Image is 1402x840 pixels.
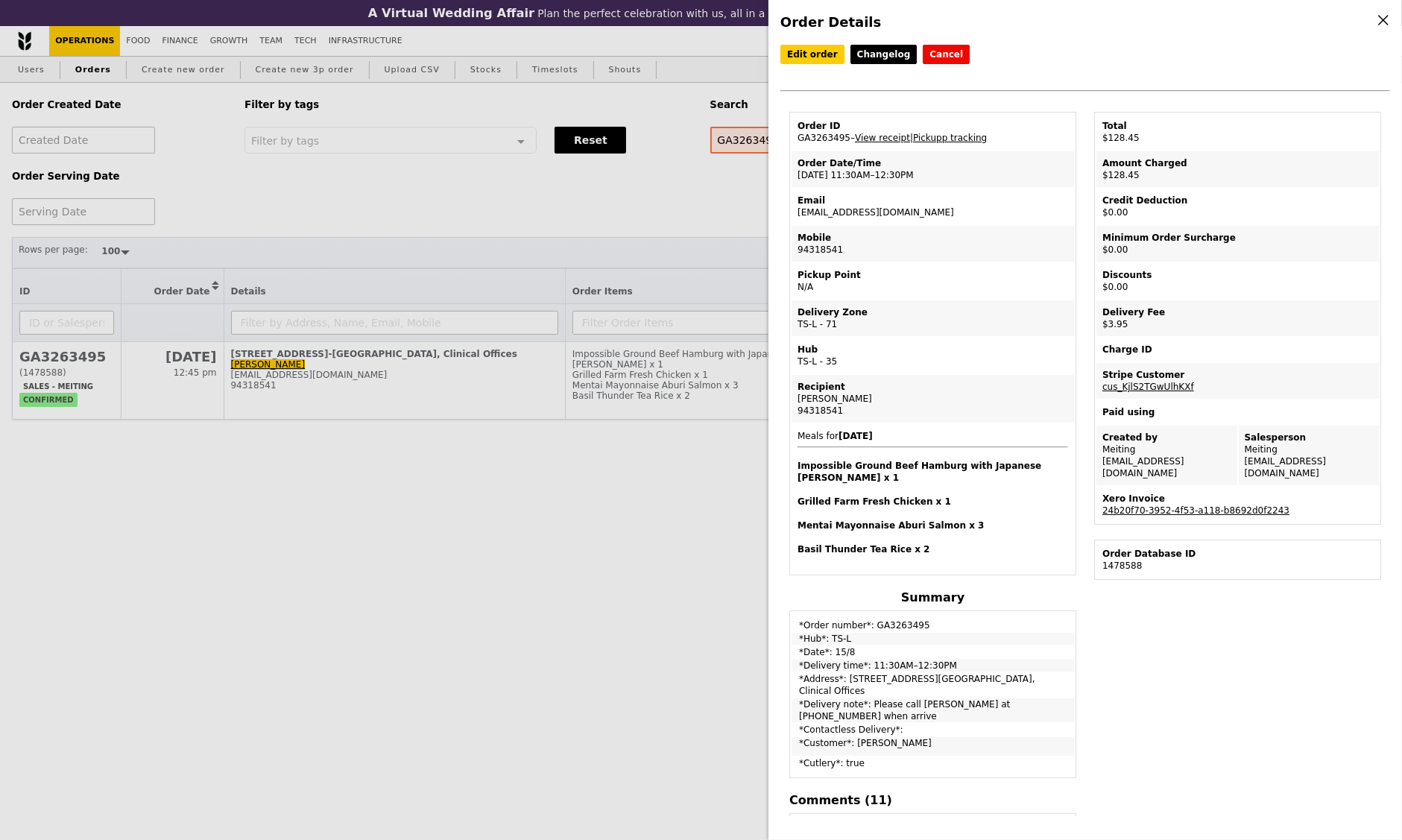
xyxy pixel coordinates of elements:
[850,45,918,64] a: Changelog
[792,757,1074,776] td: *Cutlery*: true
[789,590,1076,604] h4: Summary
[792,673,1074,697] td: *Address*: [STREET_ADDRESS][GEOGRAPHIC_DATA], Clinical Offices
[1102,406,1373,418] div: Paid using
[792,151,1074,187] td: [DATE] 11:30AM–12:30PM
[792,300,1074,336] td: TS-L - 71
[1239,426,1380,485] td: Meiting [EMAIL_ADDRESS][DOMAIN_NAME]
[850,133,855,143] span: –
[1102,232,1373,244] div: Minimum Order Surcharge
[798,120,1068,132] div: Order ID
[798,269,1068,281] div: Pickup Point
[913,133,987,143] a: Pickupp tracking
[792,338,1074,373] td: TS-L - 35
[780,45,844,64] a: Edit order
[798,157,1068,169] div: Order Date/Time
[1096,189,1379,224] td: $0.00
[792,724,1074,736] td: *Contactless Delivery*:
[798,195,1068,206] div: Email
[1096,151,1379,187] td: $128.45
[1096,263,1379,299] td: $0.00
[1102,157,1373,169] div: Amount Charged
[792,613,1074,631] td: *Order number*: GA3263495
[1102,432,1231,443] div: Created by
[910,133,987,143] span: |
[1102,382,1194,392] a: cus_KjlS2TGwUlhKXf
[798,232,1068,244] div: Mobile
[798,431,1068,555] span: Meals for
[1102,369,1373,381] div: Stripe Customer
[1096,226,1379,262] td: $0.00
[792,737,1074,756] td: *Customer*: [PERSON_NAME]
[1096,426,1237,485] td: Meiting [EMAIL_ADDRESS][DOMAIN_NAME]
[1102,306,1373,318] div: Delivery Fee
[792,633,1074,645] td: *Hub*: TS-L
[792,226,1074,262] td: 94318541
[792,660,1074,672] td: *Delivery time*: 11:30AM–12:30PM
[1096,114,1379,150] td: $128.45
[1102,195,1373,206] div: Credit Deduction
[798,460,1068,484] h4: Impossible Ground Beef Hamburg with Japanese [PERSON_NAME] x 1
[798,306,1068,318] div: Delivery Zone
[1245,432,1374,443] div: Salesperson
[792,114,1074,150] td: GA3263495
[1102,120,1373,132] div: Total
[1102,344,1373,356] div: Charge ID
[923,45,970,64] button: Cancel
[798,381,1068,393] div: Recipient
[792,263,1074,299] td: N/A
[792,646,1074,658] td: *Date*: 15/8
[792,698,1074,722] td: *Delivery note*: Please call [PERSON_NAME] at [PHONE_NUMBER] when arrive
[789,793,1076,807] h4: Comments (11)
[1096,300,1379,336] td: $3.95
[839,431,873,441] b: [DATE]
[792,189,1074,224] td: [EMAIL_ADDRESS][DOMAIN_NAME]
[1102,269,1373,281] div: Discounts
[1102,548,1373,560] div: Order Database ID
[1102,505,1289,516] a: 24b20f70-3952-4f53-a118-b8692d0f2243
[798,405,1068,417] div: 94318541
[798,543,1068,555] h4: Basil Thunder Tea Rice x 2
[855,133,910,143] a: View receipt
[780,14,881,30] span: Order Details
[798,496,1068,508] h4: Grilled Farm Fresh Chicken x 1
[798,520,1068,531] h4: Mentai Mayonnaise Aburi Salmon x 3
[1096,542,1379,578] td: 1478588
[1102,493,1373,505] div: Xero Invoice
[798,393,1068,405] div: [PERSON_NAME]
[798,344,1068,356] div: Hub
